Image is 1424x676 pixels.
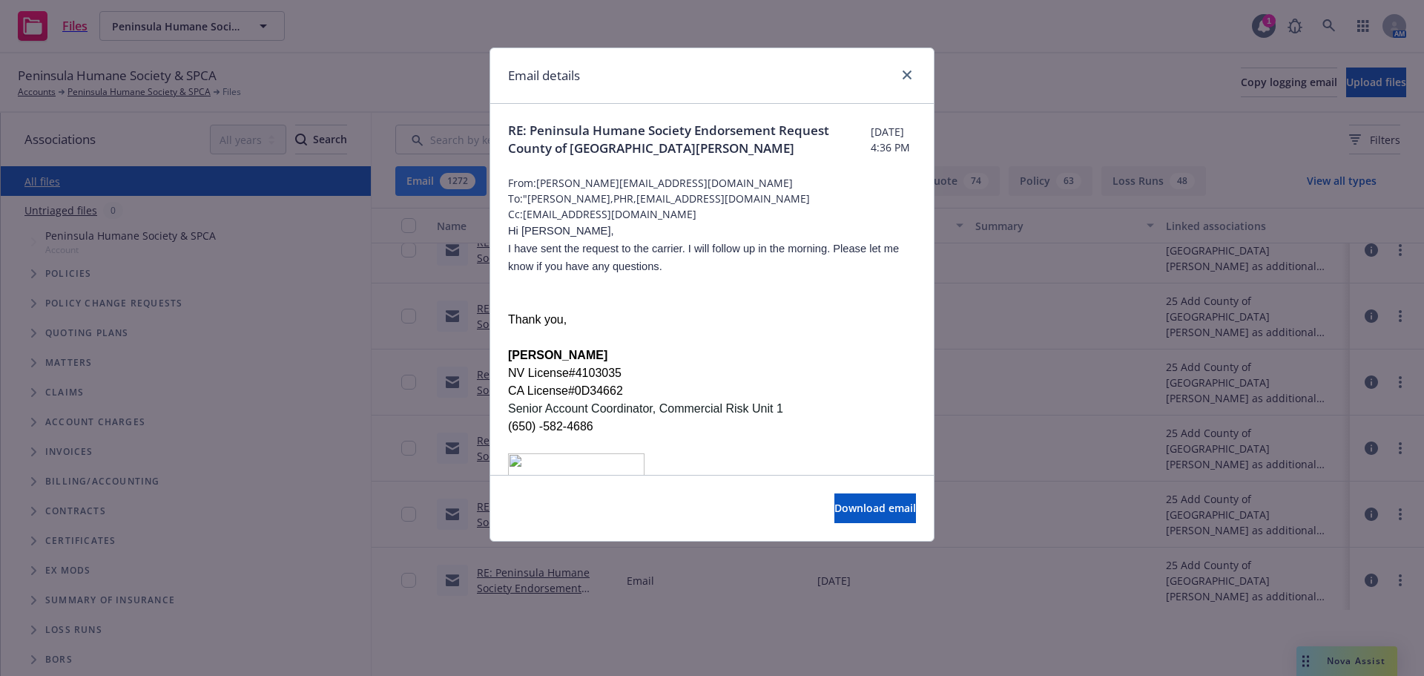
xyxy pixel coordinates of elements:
span: [PERSON_NAME] [508,349,607,361]
span: Senior Account Coordinator, Commercial Risk Unit 1 [508,402,783,415]
span: From: [PERSON_NAME][EMAIL_ADDRESS][DOMAIN_NAME] [508,175,916,191]
span: I have sent the request to the carrier. I will follow up in the morning. Please let me know if yo... [508,243,899,272]
span: [DATE] 4:36 PM [871,124,916,155]
span: To: "[PERSON_NAME],PHR,[EMAIL_ADDRESS][DOMAIN_NAME] [508,191,916,206]
span: Download email [834,501,916,515]
span: (650) -582-4686 [508,420,593,433]
span: NV License#4103035 [508,367,622,379]
h1: Email details [508,66,580,85]
a: close [898,66,916,84]
span: RE: Peninsula Humane Society Endorsement Request County of [GEOGRAPHIC_DATA][PERSON_NAME] [508,122,871,157]
button: Download email [834,493,916,523]
img: image001.png@01DC265E.D81D1C40 [508,453,645,477]
span: Cc: [EMAIL_ADDRESS][DOMAIN_NAME] [508,206,916,222]
span: Thank you, [508,313,567,326]
span: Hi [PERSON_NAME], [508,225,614,237]
span: CA License#0D34662 [508,384,623,397]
